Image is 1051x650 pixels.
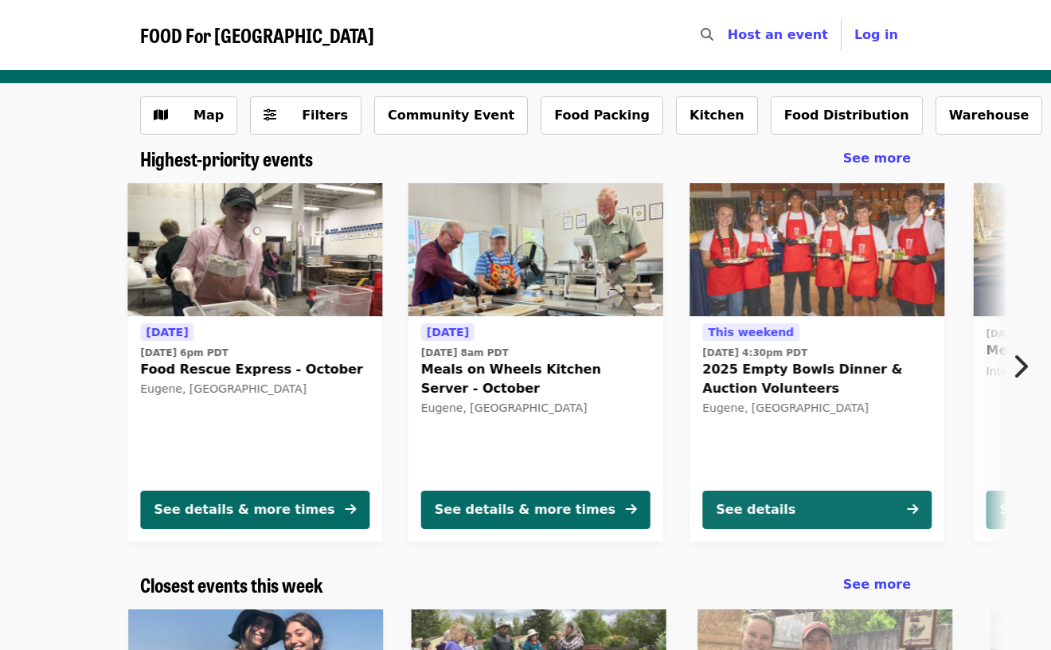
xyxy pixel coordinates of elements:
span: [DATE] [146,326,188,339]
button: See details & more times [421,491,651,529]
time: [DATE] 4:30pm PDT [702,346,807,360]
div: Eugene, [GEOGRAPHIC_DATA] [702,401,932,415]
div: See details & more times [435,500,615,519]
span: This weekend [708,326,794,339]
a: Host an event [728,27,828,42]
a: See more [843,575,911,594]
div: Closest events this week [127,574,924,597]
i: arrow-right icon [907,502,918,517]
img: Meals on Wheels Kitchen Server - October organized by FOOD For Lane County [408,183,663,317]
button: Next item [998,344,1051,389]
i: search icon [701,27,713,42]
a: Highest-priority events [140,147,313,170]
button: Food Distribution [771,96,923,135]
button: Show map view [140,96,237,135]
div: Eugene, [GEOGRAPHIC_DATA] [421,401,651,415]
img: Food Rescue Express - October organized by FOOD For Lane County [127,183,382,317]
div: Eugene, [GEOGRAPHIC_DATA] [140,382,369,396]
a: See details for "Meals on Wheels Kitchen Server - October" [408,183,663,542]
i: arrow-right icon [345,502,356,517]
i: arrow-right icon [626,502,637,517]
span: [DATE] [427,326,469,339]
i: sliders-h icon [264,108,276,123]
div: See details & more times [154,500,334,519]
span: 2025 Empty Bowls Dinner & Auction Volunteers [702,360,932,398]
span: Log in [854,27,898,42]
a: See details for "Food Rescue Express - October" [127,183,382,542]
span: Closest events this week [140,570,323,598]
a: See more [843,149,911,168]
button: See details [702,491,932,529]
span: See more [843,151,911,166]
img: 2025 Empty Bowls Dinner & Auction Volunteers organized by FOOD For Lane County [690,183,944,317]
div: See details [716,500,795,519]
i: chevron-right icon [1012,351,1028,382]
button: Kitchen [676,96,758,135]
button: See details & more times [140,491,369,529]
time: [DATE] 8am PDT [421,346,509,360]
button: Food Packing [541,96,663,135]
time: [DATE] 6pm PDT [140,346,228,360]
button: Filters (0 selected) [250,96,361,135]
button: Community Event [374,96,528,135]
span: Highest-priority events [140,144,313,172]
span: Food Rescue Express - October [140,360,369,379]
span: Meals on Wheels Kitchen Server - October [421,360,651,398]
button: Warehouse [936,96,1043,135]
span: FOOD For [GEOGRAPHIC_DATA] [140,21,374,49]
input: Search [723,16,736,54]
button: Log in [842,19,911,51]
a: Closest events this week [140,574,323,597]
a: FOOD For [GEOGRAPHIC_DATA] [140,24,374,47]
i: map icon [154,108,168,123]
div: Highest-priority events [127,147,924,170]
span: Filters [302,108,348,123]
a: See details for "2025 Empty Bowls Dinner & Auction Volunteers" [690,183,944,542]
span: See more [843,577,911,592]
span: Map [193,108,224,123]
